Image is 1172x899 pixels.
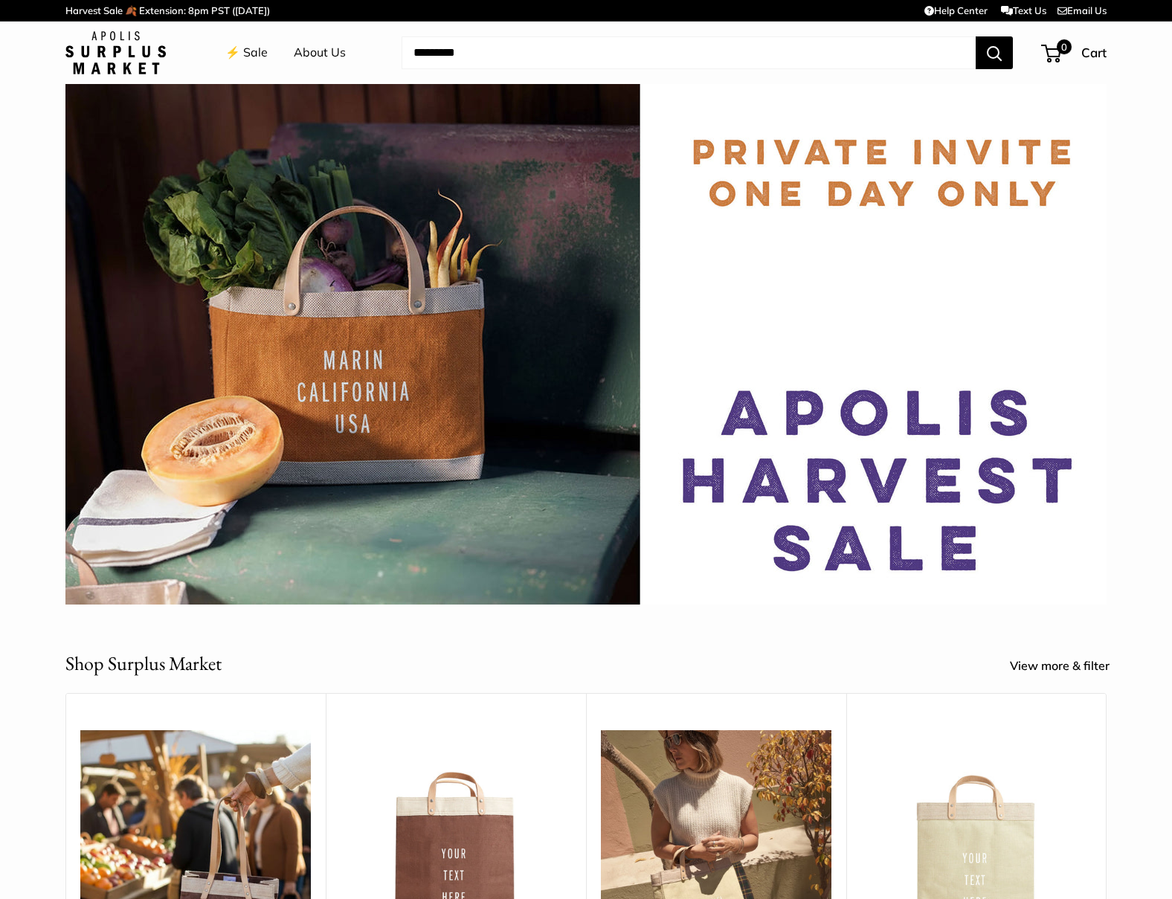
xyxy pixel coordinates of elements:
span: 0 [1057,39,1072,54]
input: Search... [402,36,976,69]
button: Search [976,36,1013,69]
img: Apolis: Surplus Market [65,31,166,74]
a: About Us [294,42,346,64]
span: Cart [1081,45,1107,60]
a: Help Center [924,4,988,16]
h2: Shop Surplus Market [65,649,222,678]
a: 0 Cart [1043,41,1107,65]
a: Text Us [1001,4,1046,16]
a: View more & filter [1010,655,1126,677]
a: Email Us [1057,4,1107,16]
a: ⚡️ Sale [225,42,268,64]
